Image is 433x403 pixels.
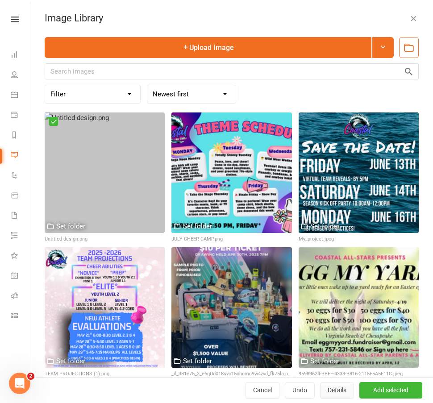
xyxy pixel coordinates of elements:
[45,247,165,367] img: TEAM PROJECTIONS (1).png
[285,382,315,399] button: Undo
[56,356,85,366] div: Set folder
[45,63,419,79] input: Search images
[56,221,85,232] div: Set folder
[11,287,31,307] a: Roll call kiosk mode
[11,66,31,86] a: People
[171,235,291,243] div: JULY CHEER CAMP.png
[246,382,279,399] button: Cancel
[299,235,419,243] div: My_project.jpeg
[299,370,419,378] div: 95989624-BBFF-4338-B816-2115F5A5E11C.jpeg
[171,247,291,367] img: _d_381e75_3_e6gUd018svc15nhcmc9w4zvd_fk75la.png
[310,221,339,232] div: Set folder
[299,112,419,233] img: My_project.jpeg
[171,112,291,233] img: JULY CHEER CAMP.png
[11,106,31,126] a: Payments
[45,235,165,243] div: Untitled design.png
[9,373,30,394] iframe: Intercom live chat
[310,356,339,366] div: Set folder
[359,382,422,399] button: Add selected
[11,86,31,106] a: Calendar
[183,356,212,366] div: Set folder
[183,221,212,232] div: Set folder
[11,46,31,66] a: Dashboard
[45,112,165,233] img: Untitled design.png
[171,370,291,378] div: _d_381e75_3_e6gUd018svc15nhcmc9w4zvd_fk75la.png
[299,247,419,367] img: 95989624-BBFF-4338-B816-2115F5A5E11C.jpeg
[11,266,31,287] a: General attendance kiosk mode
[27,373,34,380] span: 2
[320,382,354,399] button: Details
[30,12,433,24] div: Image Library
[11,126,31,146] a: Reports
[11,307,31,327] a: Class kiosk mode
[11,186,31,206] a: Product Sales
[45,370,165,378] div: TEAM PROJECTIONS (1).png
[11,246,31,266] a: What's New
[45,37,371,58] button: Upload Image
